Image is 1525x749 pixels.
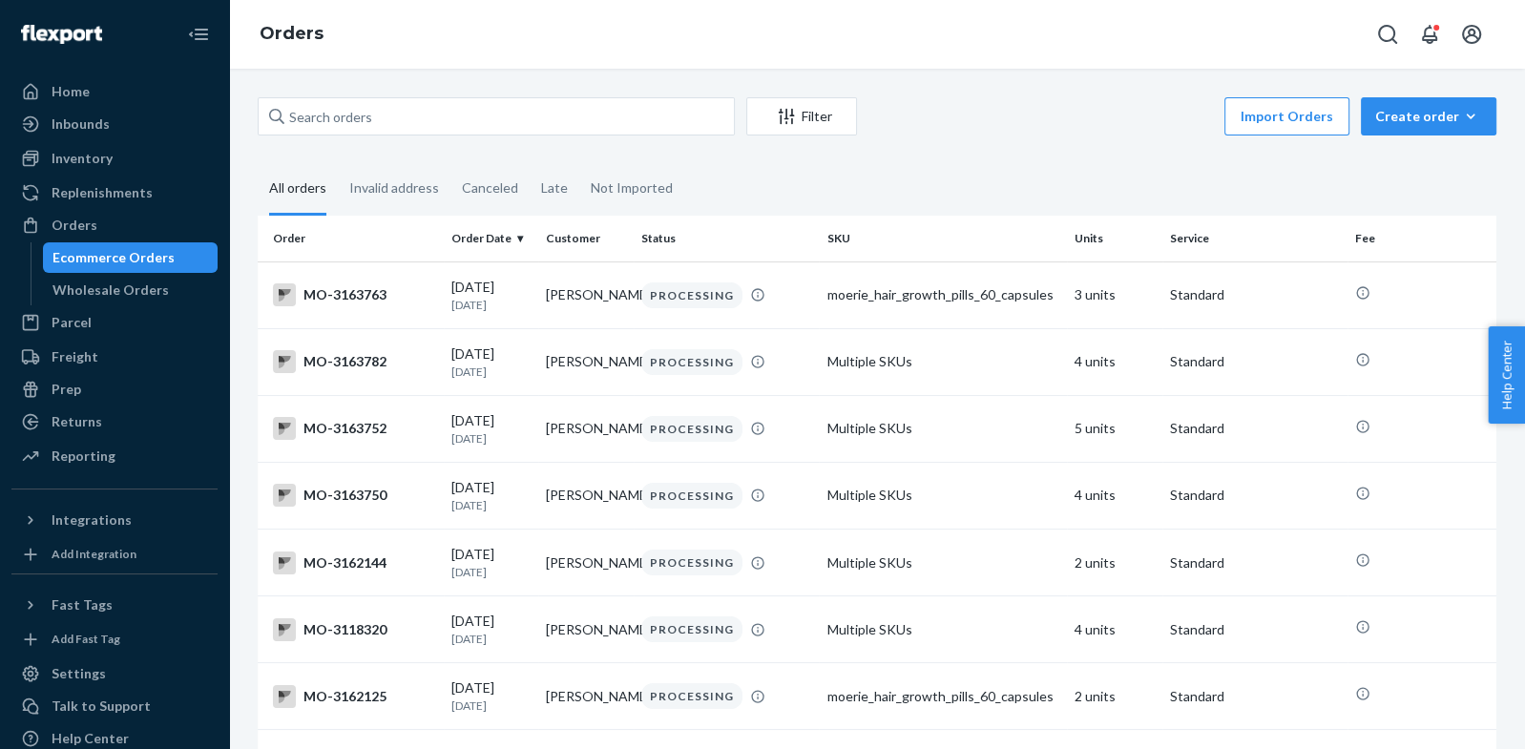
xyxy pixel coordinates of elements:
div: [DATE] [451,612,532,647]
a: Replenishments [11,177,218,208]
a: Inventory [11,143,218,174]
div: Inbounds [52,114,110,134]
div: Add Fast Tag [52,631,120,647]
button: Filter [746,97,857,135]
a: Freight [11,342,218,372]
td: 2 units [1067,530,1162,596]
div: Freight [52,347,98,366]
th: Status [634,216,820,261]
div: PROCESSING [641,616,742,642]
a: Prep [11,374,218,405]
div: MO-3163750 [273,484,436,507]
div: Settings [52,664,106,683]
button: Fast Tags [11,590,218,620]
a: Add Fast Tag [11,628,218,651]
div: MO-3162125 [273,685,436,708]
p: [DATE] [451,364,532,380]
div: PROCESSING [641,550,742,575]
div: PROCESSING [641,349,742,375]
ol: breadcrumbs [244,7,339,62]
div: PROCESSING [641,416,742,442]
a: Wholesale Orders [43,275,219,305]
div: MO-3163752 [273,417,436,440]
td: [PERSON_NAME] [538,261,634,328]
th: Order Date [444,216,539,261]
button: Close Navigation [179,15,218,53]
div: Parcel [52,313,92,332]
td: 3 units [1067,261,1162,328]
div: [DATE] [451,478,532,513]
p: [DATE] [451,564,532,580]
th: SKU [819,216,1067,261]
div: Orders [52,216,97,235]
th: Units [1067,216,1162,261]
td: 2 units [1067,663,1162,730]
p: [DATE] [451,631,532,647]
div: Wholesale Orders [52,281,169,300]
td: [PERSON_NAME] [538,328,634,395]
a: Inbounds [11,109,218,139]
p: Standard [1170,352,1341,371]
button: Import Orders [1224,97,1349,135]
p: Standard [1170,486,1341,505]
td: Multiple SKUs [819,596,1067,663]
div: Ecommerce Orders [52,248,175,267]
a: Orders [260,23,324,44]
td: 5 units [1067,395,1162,462]
th: Fee [1347,216,1496,261]
div: Late [541,163,568,213]
td: Multiple SKUs [819,328,1067,395]
div: moerie_hair_growth_pills_60_capsules [826,687,1059,706]
a: Settings [11,658,218,689]
div: Invalid address [349,163,439,213]
a: Talk to Support [11,691,218,721]
div: Integrations [52,510,132,530]
img: Flexport logo [21,25,102,44]
div: Home [52,82,90,101]
p: [DATE] [451,697,532,714]
div: Returns [52,412,102,431]
a: Returns [11,406,218,437]
a: Reporting [11,441,218,471]
div: MO-3118320 [273,618,436,641]
a: Home [11,76,218,107]
p: Standard [1170,553,1341,572]
div: MO-3163763 [273,283,436,306]
button: Open notifications [1410,15,1449,53]
a: Add Integration [11,543,218,566]
div: Prep [52,380,81,399]
div: [DATE] [451,545,532,580]
td: [PERSON_NAME] [538,462,634,529]
div: [DATE] [451,278,532,313]
button: Integrations [11,505,218,535]
td: [PERSON_NAME] [538,395,634,462]
p: Standard [1170,620,1341,639]
td: [PERSON_NAME] [538,530,634,596]
div: Canceled [462,163,518,213]
div: Reporting [52,447,115,466]
div: Create order [1375,107,1482,126]
div: Add Integration [52,546,136,562]
p: Standard [1170,687,1341,706]
button: Open Search Box [1368,15,1407,53]
div: PROCESSING [641,282,742,308]
input: Search orders [258,97,735,135]
td: [PERSON_NAME] [538,663,634,730]
p: [DATE] [451,497,532,513]
div: MO-3163782 [273,350,436,373]
div: [DATE] [451,678,532,714]
div: Replenishments [52,183,153,202]
a: Parcel [11,307,218,338]
td: 4 units [1067,462,1162,529]
p: Standard [1170,285,1341,304]
button: Help Center [1488,326,1525,424]
div: PROCESSING [641,683,742,709]
a: Orders [11,210,218,240]
div: Not Imported [591,163,673,213]
div: Inventory [52,149,113,168]
button: Create order [1361,97,1496,135]
a: Ecommerce Orders [43,242,219,273]
div: All orders [269,163,326,216]
p: Standard [1170,419,1341,438]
